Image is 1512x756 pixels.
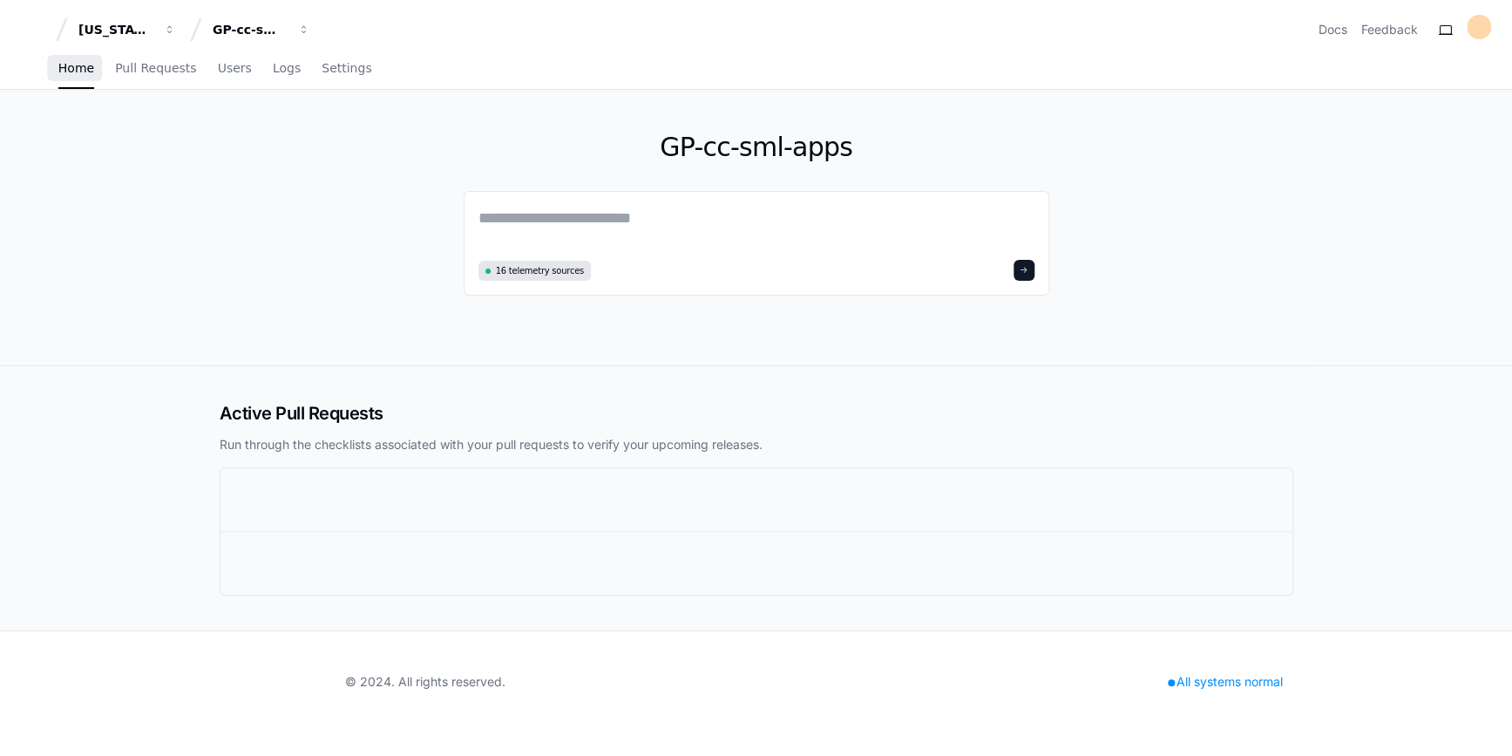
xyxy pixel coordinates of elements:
a: Users [218,49,252,89]
h2: Active Pull Requests [220,401,1293,426]
p: Run through the checklists associated with your pull requests to verify your upcoming releases. [220,436,1293,453]
span: Home [58,63,94,73]
a: Home [58,49,94,89]
button: GP-cc-sml-apps [206,14,317,45]
span: 16 telemetry sources [496,264,584,277]
a: Pull Requests [115,49,196,89]
span: Settings [322,63,371,73]
button: Feedback [1361,21,1418,38]
div: © 2024. All rights reserved. [345,673,505,691]
div: [US_STATE] Pacific [78,21,153,38]
a: Settings [322,49,371,89]
h1: GP-cc-sml-apps [464,132,1049,163]
span: Users [218,63,252,73]
a: Logs [273,49,301,89]
div: GP-cc-sml-apps [213,21,288,38]
span: Logs [273,63,301,73]
span: Pull Requests [115,63,196,73]
a: Docs [1319,21,1347,38]
div: All systems normal [1157,670,1293,694]
button: [US_STATE] Pacific [71,14,183,45]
